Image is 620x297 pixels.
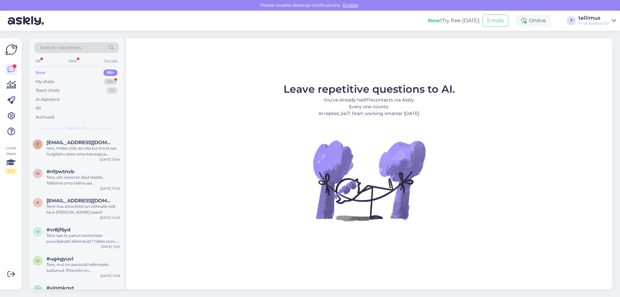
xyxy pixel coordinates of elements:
[428,17,480,25] div: Try free [DATE]:
[311,122,427,239] img: No Chat active
[103,69,118,76] div: 99+
[67,57,78,65] div: Web
[5,145,17,174] div: Look Here
[46,285,74,291] span: #vinmknyt
[567,16,576,25] div: T
[46,175,120,186] div: Tere, siin restoran Bad Habits. Tellisime oma tellimuse [PERSON_NAME] 10-ks. [PERSON_NAME] 12 hel...
[578,16,616,26] a: tellimusFruit Xpress OÜ
[36,114,54,121] div: Archived
[34,57,42,65] div: All
[36,69,46,76] div: New
[103,57,119,65] div: Socials
[46,233,120,244] div: Tere, kas te pakuti kontorisse puuviljakasti lahendust? Oleks soov, et puuviljad tuleksid iganäda...
[46,198,114,204] span: kadiprants8@gmail.com
[5,44,17,56] img: Askly Logo
[46,256,73,262] span: #ug4gyuvl
[100,215,120,220] div: [DATE] 14:03
[46,169,74,175] span: #nfpwtnvb
[46,262,120,273] div: Tere, mul on paroolid tellimiseks kadunud. Ettevõte on [PERSON_NAME], ise [PERSON_NAME] [PERSON_N...
[516,15,551,27] div: Online
[36,287,39,292] span: v
[104,79,118,85] div: 99+
[36,79,54,85] div: My chats
[578,16,609,21] div: tellimus
[46,204,120,215] div: Tere! Kas ettevõttel on võimalik teilt ka e-[PERSON_NAME] saata?
[46,145,120,157] div: tere, milles võib asi olla kui ma ei saa hulgilattu sisse oma kasutaja ja parooliga?
[100,273,120,278] div: [DATE] 13:59
[5,168,17,174] div: 1 / 3
[66,125,87,131] span: New chats
[36,200,39,205] span: k
[284,97,455,117] p: You’ve already had contacts via Askly. Every one counts. AI replies 24/7. Start working smarter [...
[483,15,508,27] button: Emails
[36,96,59,103] div: AI Assistant
[36,171,39,176] span: n
[36,142,39,147] span: e
[36,229,39,234] span: v
[341,2,360,8] span: Enable
[46,227,70,233] span: #vr8jf6yd
[101,244,120,249] div: [DATE] 15:31
[366,97,373,103] b: 714
[40,44,81,51] span: Search customers
[106,87,118,94] div: 73
[36,105,41,111] div: All
[46,140,114,145] span: elevant@elevant.ee
[100,157,120,162] div: [DATE] 13:04
[100,186,120,191] div: [DATE] 17:43
[428,17,442,24] b: New!
[578,21,609,26] div: Fruit Xpress OÜ
[36,258,39,263] span: u
[36,87,59,94] div: Team chats
[284,83,455,95] span: Leave repetitive questions to AI.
